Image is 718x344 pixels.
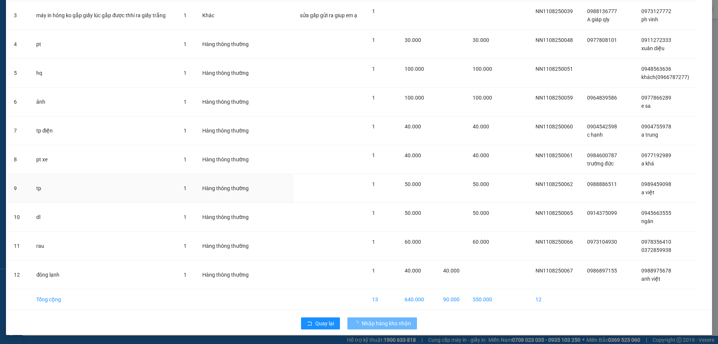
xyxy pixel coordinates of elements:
[587,8,617,14] span: 0988136777
[372,8,375,14] span: 1
[473,95,492,101] span: 100.000
[405,152,421,158] span: 40.000
[587,152,617,158] span: 0984600787
[399,289,437,310] td: 640.000
[307,321,312,327] span: rollback
[405,239,421,245] span: 60.000
[372,124,375,130] span: 1
[8,174,30,203] td: 9
[8,116,30,145] td: 7
[587,132,603,138] span: c hạnh
[184,272,187,278] span: 1
[372,152,375,158] span: 1
[8,1,30,30] td: 3
[536,37,573,43] span: NN1108250048
[641,74,689,80] span: khách(0966787277)
[196,116,257,145] td: Hàng thông thường
[641,152,671,158] span: 0977192989
[641,189,654,195] span: a việt
[473,124,489,130] span: 40.000
[184,41,187,47] span: 1
[587,37,617,43] span: 0977808101
[30,1,178,30] td: máy in hỏng ko gắp giấy lúc gắp được thhi ra giấy trắng
[196,1,257,30] td: Khác
[372,210,375,216] span: 1
[587,95,617,101] span: 0964839586
[587,181,617,187] span: 0988886511
[473,181,489,187] span: 50.000
[301,317,340,329] button: rollbackQuay lại
[536,8,573,14] span: NN1108250039
[30,261,178,289] td: đông lạnh
[587,124,617,130] span: 0904542598
[405,268,421,274] span: 40.000
[196,261,257,289] td: Hàng thông thường
[473,239,489,245] span: 60.000
[184,12,187,18] span: 1
[8,59,30,88] td: 5
[8,145,30,174] td: 8
[405,124,421,130] span: 40.000
[641,247,671,253] span: 0372859938
[405,95,424,101] span: 100.000
[641,268,671,274] span: 0988975678
[641,66,671,72] span: 0948563636
[467,289,500,310] td: 550.000
[347,317,417,329] button: Nhập hàng kho nhận
[536,210,573,216] span: NN1108250065
[8,261,30,289] td: 12
[30,88,178,116] td: ảnh
[196,88,257,116] td: Hàng thông thường
[315,319,334,328] span: Quay lại
[530,289,582,310] td: 12
[196,232,257,261] td: Hàng thông thường
[300,12,357,18] span: sửa gấp gửi ra giup em ạ
[184,185,187,191] span: 1
[536,124,573,130] span: NN1108250060
[405,181,421,187] span: 50.000
[405,66,424,72] span: 100.000
[587,16,610,22] span: A giáp qly
[641,132,658,138] span: a trung
[372,268,375,274] span: 1
[184,128,187,134] span: 1
[372,239,375,245] span: 1
[30,232,178,261] td: rau
[536,152,573,158] span: NN1108250061
[536,268,573,274] span: NN1108250067
[196,145,257,174] td: Hàng thông thường
[641,218,653,224] span: ngân
[536,95,573,101] span: NN1108250059
[372,37,375,43] span: 1
[473,152,489,158] span: 40.000
[362,319,411,328] span: Nhập hàng kho nhận
[353,321,362,326] span: loading
[536,66,573,72] span: NN1108250051
[30,59,178,88] td: hq
[641,37,671,43] span: 0911272333
[405,37,421,43] span: 30.000
[443,268,460,274] span: 40.000
[366,289,398,310] td: 13
[641,124,671,130] span: 0904755978
[196,30,257,59] td: Hàng thông thường
[473,37,489,43] span: 30.000
[196,174,257,203] td: Hàng thông thường
[30,116,178,145] td: tp điện
[30,30,178,59] td: pt
[372,181,375,187] span: 1
[30,289,178,310] td: Tổng cộng
[8,88,30,116] td: 6
[536,181,573,187] span: NN1108250062
[587,161,614,167] span: trường đức
[641,8,671,14] span: 0973127772
[30,145,178,174] td: pt xe
[641,16,658,22] span: ph vinh
[641,239,671,245] span: 0978356410
[372,66,375,72] span: 1
[473,66,492,72] span: 100.000
[641,95,671,101] span: 0977866289
[196,203,257,232] td: Hàng thông thường
[641,103,651,109] span: e sa
[536,239,573,245] span: NN1108250066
